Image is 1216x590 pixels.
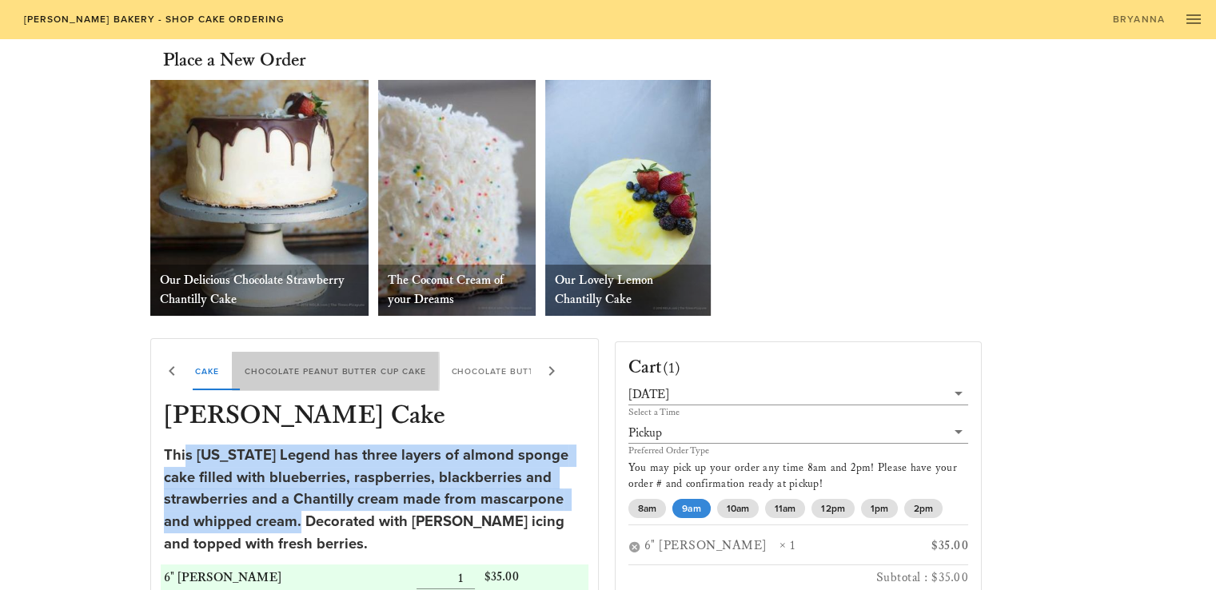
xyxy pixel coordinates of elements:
span: 8am [638,499,656,518]
div: Chocolate Peanut Butter Cup Cake [232,352,439,390]
img: vfgkldhn9pjhkwzhnerr.webp [545,80,711,316]
div: Pickup [628,426,662,441]
span: [PERSON_NAME] Bakery - Shop Cake Ordering [22,14,285,25]
h3: [PERSON_NAME] Cake [161,400,588,435]
h3: Subtotal : $35.00 [628,568,969,588]
span: 11am [775,499,795,518]
div: Preferred Order Type [628,446,969,456]
span: 9am [682,499,700,518]
p: You may pick up your order any time 8am and 2pm! Please have your order # and confirmation ready ... [628,460,969,492]
div: This [US_STATE] Legend has three layers of almond sponge cake filled with blueberries, raspberrie... [164,444,585,555]
div: × 1 [779,538,887,555]
span: 6" [PERSON_NAME] [164,570,281,585]
img: qzl0ivbhpoir5jt3lnxe.jpg [378,80,536,316]
div: Our Delicious Chocolate Strawberry Chantilly Cake [150,265,369,316]
span: Bryanna [1112,14,1165,25]
h3: Cart [628,355,681,381]
span: 12pm [821,499,844,518]
div: 6" [PERSON_NAME] [644,538,779,555]
a: Bryanna [1102,8,1174,30]
div: Select a Time [628,408,969,417]
img: adomffm5ftbblbfbeqkk.jpg [150,80,369,316]
div: [DATE] [628,388,669,402]
div: Chocolate Butter Pecan Cake [438,352,618,390]
div: [DATE] [628,384,969,405]
span: 10am [726,499,748,518]
h3: Place a New Order [163,48,305,74]
div: Pickup [628,422,969,443]
span: 1pm [870,499,887,518]
div: $35.00 [887,538,968,555]
div: The Coconut Cream of your Dreams [378,265,536,316]
a: [PERSON_NAME] Bakery - Shop Cake Ordering [13,8,295,30]
span: (1) [663,358,681,377]
span: 2pm [914,499,933,518]
div: Our Lovely Lemon Chantilly Cake [545,265,711,316]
